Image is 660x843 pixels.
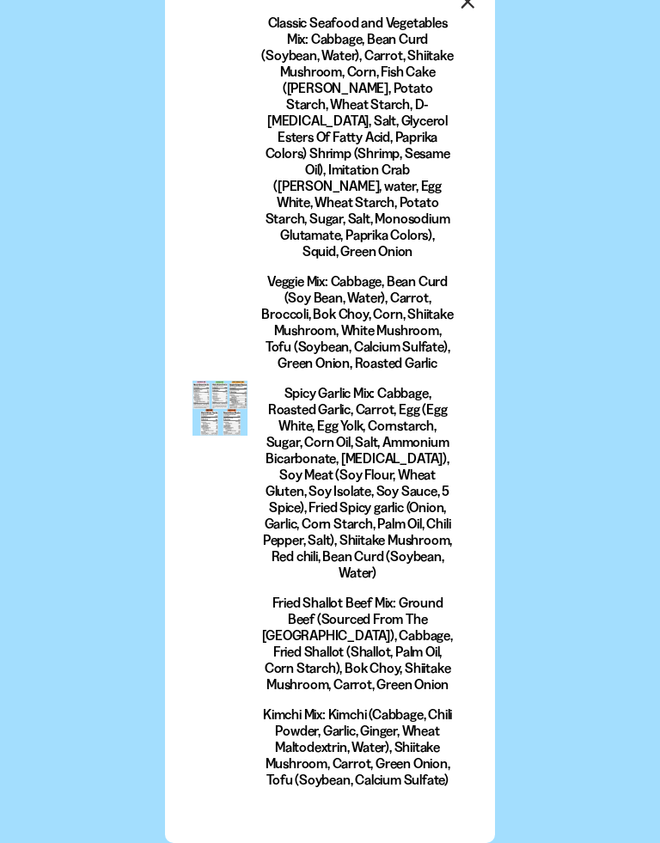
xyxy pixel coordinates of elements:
p: Veggie Mix: Cabbage, Bean Curd (Soy Bean, Water), Carrot, Broccoli, Bok Choy, Corn, Shiitake Mush... [261,273,454,371]
p: Spicy Garlic Mix: Cabbage, Roasted Garlic, Carrot, Egg (Egg White, Egg Yolk, Cornstarch, Sugar, C... [261,385,454,581]
p: Classic Seafood and Vegetables Mix: Cabbage, Bean Curd (Soybean, Water), Carrot, Shiitake Mushroo... [261,15,454,260]
p: Fried Shallot Beef Mix: Ground Beef (Sourced From The [GEOGRAPHIC_DATA]), Cabbage, Fried Shallot ... [261,595,454,693]
p: Kimchi Mix: Kimchi (Cabbage, Chili Powder, Garlic, Ginger, Wheat Maltodextrin, Water), Shiitake M... [261,706,454,788]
